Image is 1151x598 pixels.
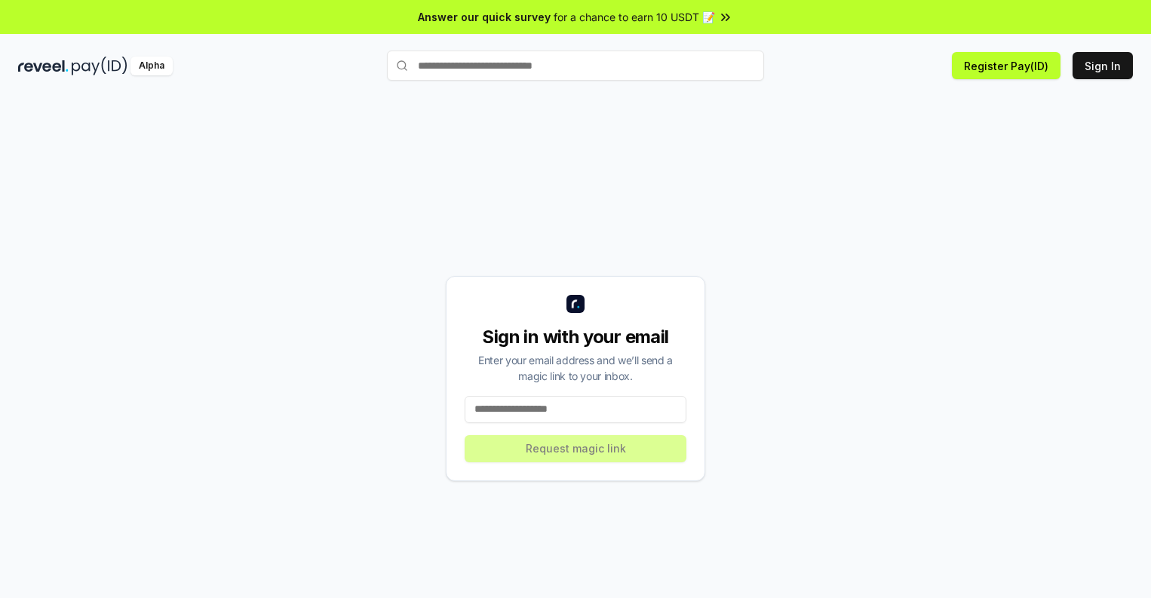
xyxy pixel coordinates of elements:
div: Alpha [130,57,173,75]
span: for a chance to earn 10 USDT 📝 [554,9,715,25]
button: Register Pay(ID) [952,52,1060,79]
img: reveel_dark [18,57,69,75]
img: logo_small [566,295,585,313]
div: Enter your email address and we’ll send a magic link to your inbox. [465,352,686,384]
img: pay_id [72,57,127,75]
div: Sign in with your email [465,325,686,349]
button: Sign In [1073,52,1133,79]
span: Answer our quick survey [418,9,551,25]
